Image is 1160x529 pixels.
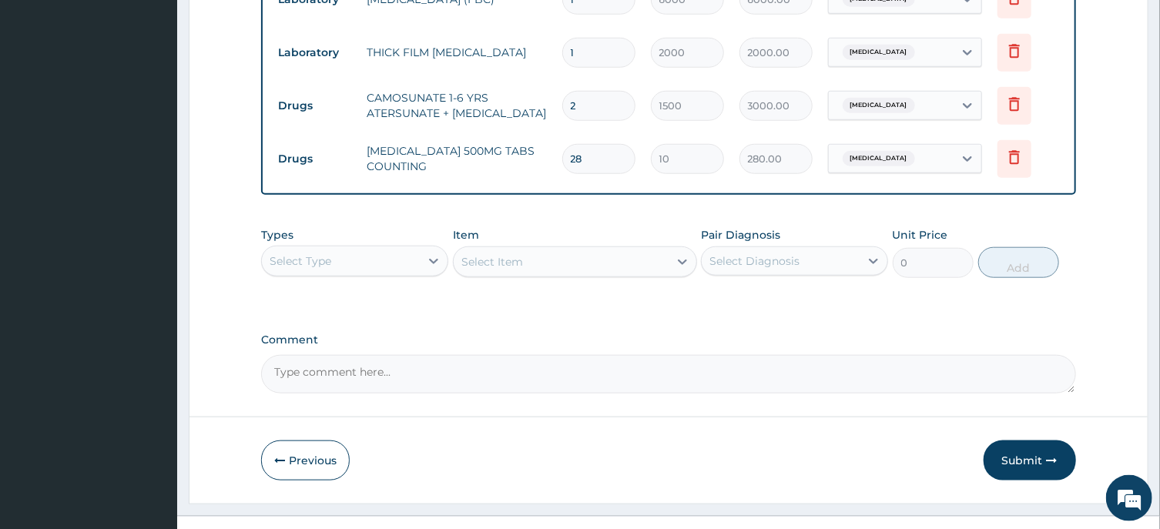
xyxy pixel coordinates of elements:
label: Comment [261,333,1075,347]
label: Pair Diagnosis [701,227,780,243]
td: THICK FILM [MEDICAL_DATA] [359,37,554,68]
label: Item [453,227,479,243]
td: CAMOSUNATE 1-6 YRS ATERSUNATE + [MEDICAL_DATA] [359,82,554,129]
span: [MEDICAL_DATA] [843,151,915,166]
div: Select Diagnosis [709,253,800,269]
button: Add [978,247,1060,278]
span: We're online! [89,163,213,319]
td: Laboratory [270,39,359,67]
div: Chat with us now [80,86,259,106]
td: [MEDICAL_DATA] 500MG TABS COUNTING [359,136,554,182]
textarea: Type your message and hit 'Enter' [8,360,293,413]
button: Submit [984,440,1076,480]
span: [MEDICAL_DATA] [843,98,915,113]
label: Unit Price [893,227,948,243]
div: Select Type [270,253,331,269]
td: Drugs [270,145,359,173]
td: Drugs [270,92,359,120]
img: d_794563401_company_1708531726252_794563401 [28,77,62,116]
label: Types [261,229,293,242]
span: [MEDICAL_DATA] [843,45,915,60]
div: Minimize live chat window [253,8,290,45]
button: Previous [261,440,350,480]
